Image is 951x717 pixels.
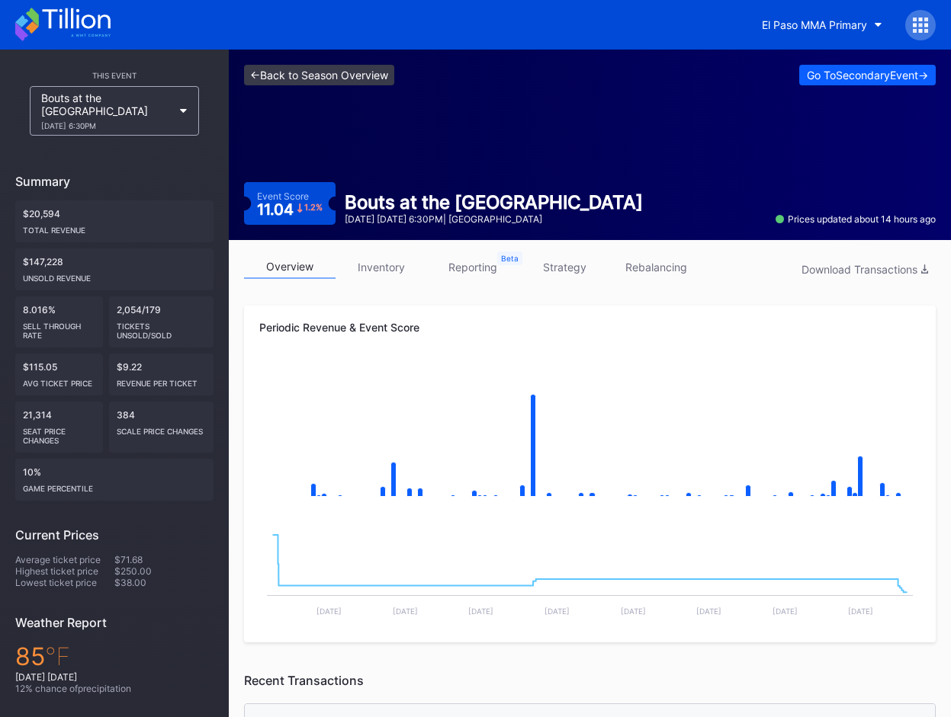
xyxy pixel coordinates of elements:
[545,607,570,616] text: [DATE]
[519,255,610,279] a: strategy
[117,373,207,388] div: Revenue per ticket
[45,642,70,671] span: ℉
[15,615,214,630] div: Weather Report
[15,354,103,395] div: $115.05
[23,267,206,283] div: Unsold Revenue
[257,190,309,202] div: Event Score
[15,683,214,694] div: 12 % chance of precipitation
[15,527,214,543] div: Current Prices
[468,607,493,616] text: [DATE]
[427,255,519,279] a: reporting
[257,202,323,217] div: 11.04
[762,18,867,31] div: El Paso MMA Primary
[109,402,214,453] div: 384
[15,642,214,671] div: 85
[244,255,336,279] a: overview
[15,174,214,189] div: Summary
[41,121,172,130] div: [DATE] 6:30PM
[15,565,114,577] div: Highest ticket price
[259,321,920,334] div: Periodic Revenue & Event Score
[807,69,928,82] div: Go To Secondary Event ->
[393,607,418,616] text: [DATE]
[15,459,214,501] div: 10%
[773,607,798,616] text: [DATE]
[23,478,206,493] div: Game percentile
[41,91,172,130] div: Bouts at the [GEOGRAPHIC_DATA]
[114,577,214,588] div: $38.00
[259,513,920,627] svg: Chart title
[316,607,342,616] text: [DATE]
[244,65,394,85] a: <-Back to Season Overview
[23,421,95,445] div: seat price changes
[794,259,936,280] button: Download Transactions
[304,203,323,212] div: 1.2 %
[23,219,206,235] div: Total Revenue
[15,200,214,242] div: $20,594
[345,191,643,213] div: Bouts at the [GEOGRAPHIC_DATA]
[15,554,114,565] div: Average ticket price
[345,213,643,225] div: [DATE] [DATE] 6:30PM | [GEOGRAPHIC_DATA]
[117,421,207,436] div: scale price changes
[114,565,214,577] div: $250.00
[696,607,721,616] text: [DATE]
[109,354,214,395] div: $9.22
[23,315,95,340] div: Sell Through Rate
[259,360,920,513] svg: Chart title
[244,673,936,688] div: Recent Transactions
[15,402,103,453] div: 21,314
[109,296,214,347] div: 2,054/179
[621,607,646,616] text: [DATE]
[848,607,873,616] text: [DATE]
[336,255,427,279] a: inventory
[610,255,702,279] a: rebalancing
[117,315,207,340] div: Tickets Unsold/Sold
[114,554,214,565] div: $71.68
[23,373,95,388] div: Avg ticket price
[776,213,936,225] div: Prices updated about 14 hours ago
[750,11,894,39] button: El Paso MMA Primary
[15,248,214,290] div: $147,228
[15,671,214,683] div: [DATE] [DATE]
[15,296,103,347] div: 8.016%
[15,71,214,80] div: This Event
[15,577,114,588] div: Lowest ticket price
[799,65,936,85] button: Go ToSecondaryEvent->
[802,263,928,276] div: Download Transactions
